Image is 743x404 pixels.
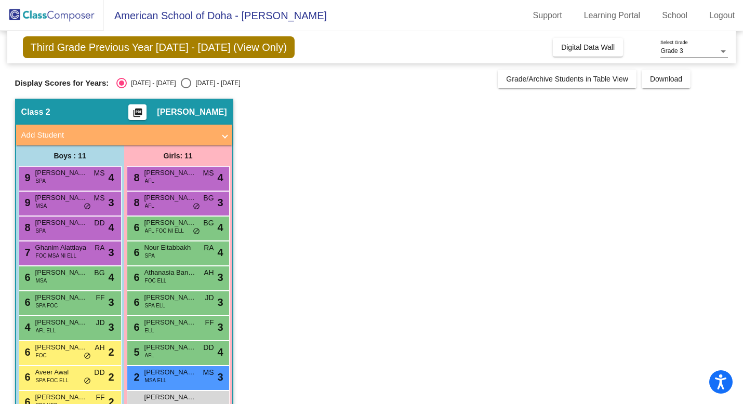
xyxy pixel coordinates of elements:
span: AFL [145,352,154,359]
span: Ghanim Alattiaya [35,243,87,253]
span: SPA [145,252,155,260]
span: [PERSON_NAME] [144,392,196,402]
span: 3 [108,319,114,335]
span: MS [203,367,214,378]
span: FF [205,317,214,328]
span: 4 [108,270,114,285]
span: [PERSON_NAME] [35,342,87,353]
span: SPA [36,227,46,235]
span: [PERSON_NAME] [35,193,87,203]
span: SPA FOC [36,302,58,309]
span: 5 [131,346,140,358]
span: [PERSON_NAME] [35,317,87,328]
span: 4 [217,220,223,235]
span: FOC MSA NI ELL [36,252,76,260]
span: 3 [217,270,223,285]
span: BG [203,193,214,204]
span: 3 [108,294,114,310]
mat-expansion-panel-header: Add Student [16,125,232,145]
span: 3 [217,294,223,310]
span: Digital Data Wall [561,43,615,51]
span: SPA [36,177,46,185]
span: Athanasia Banteka [144,267,196,278]
span: FOC [36,352,47,359]
span: do_not_disturb_alt [193,203,200,211]
span: FF [96,292,104,303]
span: Download [650,75,682,83]
span: do_not_disturb_alt [193,227,200,236]
span: AH [204,267,214,278]
a: School [654,7,696,24]
span: MSA ELL [145,376,167,384]
span: [PERSON_NAME] [144,168,196,178]
div: [DATE] - [DATE] [127,78,176,88]
span: 7 [22,247,31,258]
span: SPA ELL [145,302,165,309]
span: RA [204,243,214,253]
span: AFL FOC NI ELL [145,227,184,235]
span: [PERSON_NAME] [144,342,196,353]
span: 6 [131,222,140,233]
button: Download [642,70,691,88]
span: 9 [22,197,31,208]
button: Grade/Archive Students in Table View [498,70,636,88]
span: AFL [145,202,154,210]
div: Girls: 11 [124,145,232,166]
span: [PERSON_NAME] [35,392,87,402]
a: Support [525,7,570,24]
span: 6 [22,297,31,308]
span: [PERSON_NAME] [35,292,87,303]
span: AFL ELL [36,327,56,334]
span: [PERSON_NAME] [144,292,196,303]
span: SPA FOC ELL [36,376,69,384]
a: Logout [701,7,743,24]
span: Grade/Archive Students in Table View [506,75,628,83]
span: [PERSON_NAME] [157,107,227,117]
span: 6 [22,346,31,358]
span: [PERSON_NAME] [35,267,87,278]
span: 6 [131,321,140,333]
div: Boys : 11 [16,145,124,166]
span: 4 [217,245,223,260]
mat-radio-group: Select an option [116,78,240,88]
span: MS [94,193,105,204]
span: 6 [131,297,140,308]
span: American School of Doha - [PERSON_NAME] [104,7,327,24]
span: Grade 3 [660,47,683,55]
span: RA [95,243,104,253]
mat-panel-title: Add Student [21,129,215,141]
span: do_not_disturb_alt [84,377,91,385]
span: do_not_disturb_alt [84,203,91,211]
span: Aveer Awal [35,367,87,378]
span: ELL [145,327,154,334]
span: DD [94,218,104,228]
span: MS [94,168,105,179]
span: 2 [131,371,140,383]
span: JD [205,292,214,303]
span: Display Scores for Years: [15,78,109,88]
span: 3 [217,369,223,385]
span: 4 [108,170,114,185]
span: 3 [108,245,114,260]
span: 8 [131,197,140,208]
span: 2 [108,344,114,360]
span: 4 [108,220,114,235]
span: 6 [131,272,140,283]
span: 3 [217,195,223,210]
span: [PERSON_NAME] [144,317,196,328]
span: MSA [36,202,47,210]
span: [PERSON_NAME] [144,193,196,203]
span: MS [203,168,214,179]
span: BG [203,218,214,228]
button: Print Students Details [128,104,147,120]
div: [DATE] - [DATE] [191,78,240,88]
span: Nour Eltabbakh [144,243,196,253]
span: 8 [131,172,140,183]
span: FOC ELL [145,277,167,285]
span: [PERSON_NAME] [144,367,196,378]
span: [PERSON_NAME] [35,168,87,178]
a: Learning Portal [576,7,649,24]
span: 6 [22,272,31,283]
span: 9 [22,172,31,183]
span: DD [94,367,104,378]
